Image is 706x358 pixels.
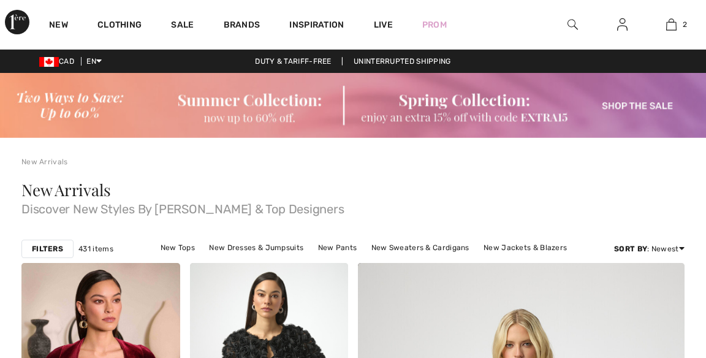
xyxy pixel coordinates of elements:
[477,240,573,256] a: New Jackets & Blazers
[154,240,201,256] a: New Tops
[39,57,79,66] span: CAD
[303,256,354,272] a: New Skirts
[355,256,425,272] a: New Outerwear
[78,243,113,254] span: 431 items
[224,20,260,32] a: Brands
[32,243,63,254] strong: Filters
[567,17,578,32] img: search the website
[607,17,637,32] a: Sign In
[365,240,476,256] a: New Sweaters & Cardigans
[21,179,110,200] span: New Arrivals
[49,20,68,32] a: New
[5,10,29,34] img: 1ère Avenue
[614,245,647,253] strong: Sort By
[21,158,68,166] a: New Arrivals
[203,240,309,256] a: New Dresses & Jumpsuits
[374,18,393,31] a: Live
[97,20,142,32] a: Clothing
[666,17,677,32] img: My Bag
[617,17,628,32] img: My Info
[312,240,363,256] a: New Pants
[39,57,59,67] img: Canadian Dollar
[683,19,687,30] span: 2
[422,18,447,31] a: Prom
[21,198,685,215] span: Discover New Styles By [PERSON_NAME] & Top Designers
[647,17,696,32] a: 2
[614,243,685,254] div: : Newest
[86,57,102,66] span: EN
[171,20,194,32] a: Sale
[289,20,344,32] span: Inspiration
